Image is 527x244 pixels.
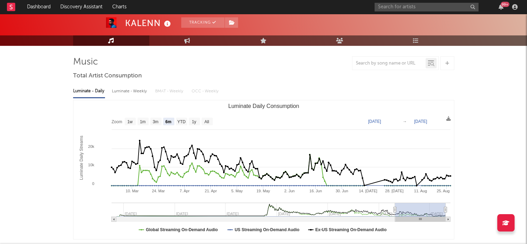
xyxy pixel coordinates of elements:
[73,100,454,239] svg: Luminate Daily Consumption
[192,119,196,124] text: 1y
[177,119,185,124] text: YTD
[152,189,165,193] text: 24. Mar
[125,17,173,29] div: KALENN
[73,72,142,80] span: Total Artist Consumption
[127,119,133,124] text: 1w
[146,227,218,232] text: Global Streaming On-Demand Audio
[112,85,148,97] div: Luminate - Weekly
[88,163,94,167] text: 10k
[499,4,503,10] button: 99+
[228,103,299,109] text: Luminate Daily Consumption
[352,61,425,66] input: Search by song name or URL
[368,119,381,124] text: [DATE]
[112,119,122,124] text: Zoom
[165,119,171,124] text: 6m
[73,85,105,97] div: Luminate - Daily
[231,189,243,193] text: 5. May
[140,119,146,124] text: 1m
[256,189,270,193] text: 19. May
[375,3,478,11] input: Search for artists
[414,189,427,193] text: 11. Aug
[152,119,158,124] text: 3m
[88,144,94,149] text: 20k
[359,189,377,193] text: 14. [DATE]
[79,136,84,180] text: Luminate Daily Streams
[414,119,427,124] text: [DATE]
[309,189,322,193] text: 16. Jun
[204,119,209,124] text: All
[181,17,225,28] button: Tracking
[92,182,94,186] text: 0
[385,189,403,193] text: 28. [DATE]
[437,189,449,193] text: 25. Aug
[403,119,407,124] text: →
[335,189,348,193] text: 30. Jun
[315,227,386,232] text: Ex-US Streaming On-Demand Audio
[125,189,139,193] text: 10. Mar
[179,189,190,193] text: 7. Apr
[235,227,299,232] text: US Streaming On-Demand Audio
[284,189,295,193] text: 2. Jun
[501,2,509,7] div: 99 +
[204,189,217,193] text: 21. Apr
